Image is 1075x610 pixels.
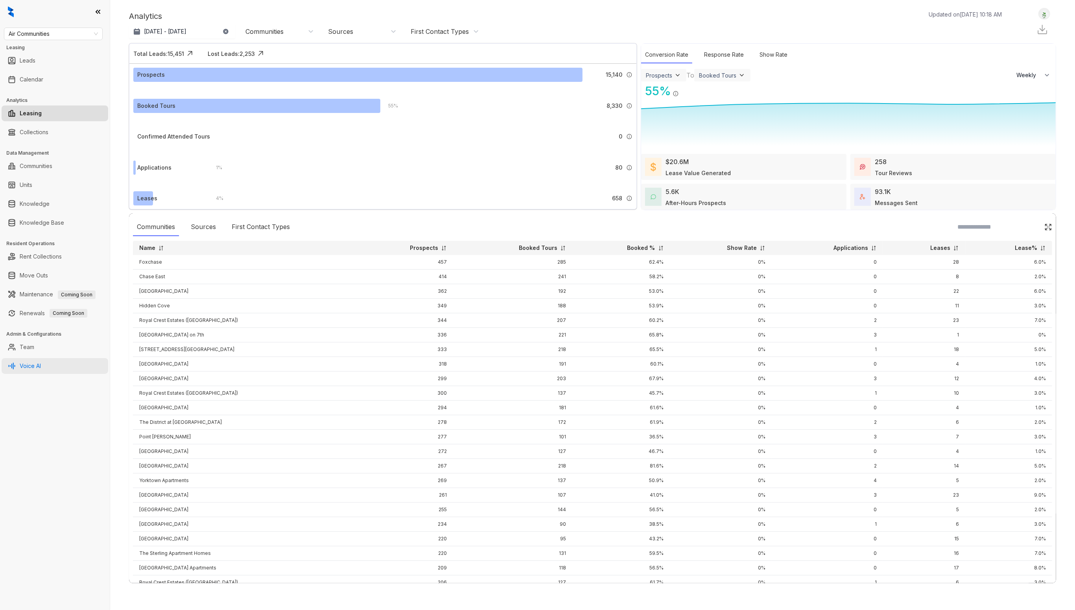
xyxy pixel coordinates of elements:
[930,244,950,252] p: Leases
[883,386,965,401] td: 10
[519,244,557,252] p: Booked Tours
[133,546,354,561] td: The Sterling Apartment Homes
[453,575,572,590] td: 127
[137,70,165,79] div: Prospects
[572,517,670,532] td: 38.5%
[772,299,883,313] td: 0
[453,459,572,473] td: 218
[860,164,865,170] img: TourReviews
[626,165,632,171] img: Info
[572,284,670,299] td: 53.0%
[144,28,186,35] p: [DATE] - [DATE]
[354,328,453,342] td: 336
[772,357,883,372] td: 0
[2,196,108,212] li: Knowledge
[572,430,670,444] td: 36.5%
[572,328,670,342] td: 65.8%
[354,270,453,284] td: 414
[354,372,453,386] td: 299
[2,177,108,193] li: Units
[208,194,223,203] div: 4 %
[354,284,453,299] td: 362
[441,245,447,251] img: sorting
[354,444,453,459] td: 272
[670,342,772,357] td: 0%
[666,169,731,177] div: Lease Value Generated
[670,444,772,459] td: 0%
[129,24,235,39] button: [DATE] - [DATE]
[860,194,865,200] img: TotalFum
[2,53,108,68] li: Leads
[883,488,965,503] td: 23
[328,27,353,36] div: Sources
[670,561,772,575] td: 0%
[354,546,453,561] td: 220
[2,305,108,321] li: Renewals
[883,575,965,590] td: 6
[1028,224,1034,230] img: SearchIcon
[772,255,883,270] td: 0
[679,83,691,95] img: Click Icon
[772,444,883,459] td: 0
[674,71,682,79] img: ViewFilterArrow
[572,386,670,401] td: 45.7%
[883,255,965,270] td: 28
[772,459,883,473] td: 2
[670,284,772,299] td: 0%
[6,97,110,104] h3: Analytics
[670,328,772,342] td: 0%
[965,503,1052,517] td: 2.0%
[453,473,572,488] td: 137
[184,48,196,59] img: Click Icon
[772,561,883,575] td: 0
[953,245,959,251] img: sorting
[20,358,41,374] a: Voice AI
[572,503,670,517] td: 56.5%
[772,270,883,284] td: 0
[772,342,883,357] td: 1
[133,488,354,503] td: [GEOGRAPHIC_DATA]
[2,249,108,264] li: Rent Collections
[133,401,354,415] td: [GEOGRAPHIC_DATA]
[380,102,398,110] div: 55 %
[133,372,354,386] td: [GEOGRAPHIC_DATA]
[772,517,883,532] td: 1
[572,372,670,386] td: 67.9%
[607,102,622,110] span: 8,330
[354,488,453,503] td: 261
[883,430,965,444] td: 7
[2,72,108,87] li: Calendar
[965,255,1052,270] td: 6.0%
[651,162,656,172] img: LeaseValue
[2,358,108,374] li: Voice AI
[883,517,965,532] td: 6
[883,459,965,473] td: 14
[208,50,255,58] div: Lost Leads: 2,253
[2,215,108,231] li: Knowledge Base
[354,532,453,546] td: 220
[666,187,679,196] div: 5.6K
[572,415,670,430] td: 61.9%
[8,6,14,17] img: logo
[883,503,965,517] td: 5
[670,357,772,372] td: 0%
[133,503,354,517] td: [GEOGRAPHIC_DATA]
[20,339,34,355] a: Team
[133,532,354,546] td: [GEOGRAPHIC_DATA]
[965,313,1052,328] td: 7.0%
[354,503,453,517] td: 255
[670,503,772,517] td: 0%
[883,270,965,284] td: 8
[133,430,354,444] td: Point [PERSON_NAME]
[354,575,453,590] td: 206
[883,415,965,430] td: 6
[133,284,354,299] td: [GEOGRAPHIC_DATA]
[965,444,1052,459] td: 1.0%
[965,328,1052,342] td: 0%
[1015,244,1037,252] p: Lease%
[626,72,632,78] img: Info
[875,169,912,177] div: Tour Reviews
[965,430,1052,444] td: 3.0%
[965,459,1052,473] td: 5.0%
[572,401,670,415] td: 61.6%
